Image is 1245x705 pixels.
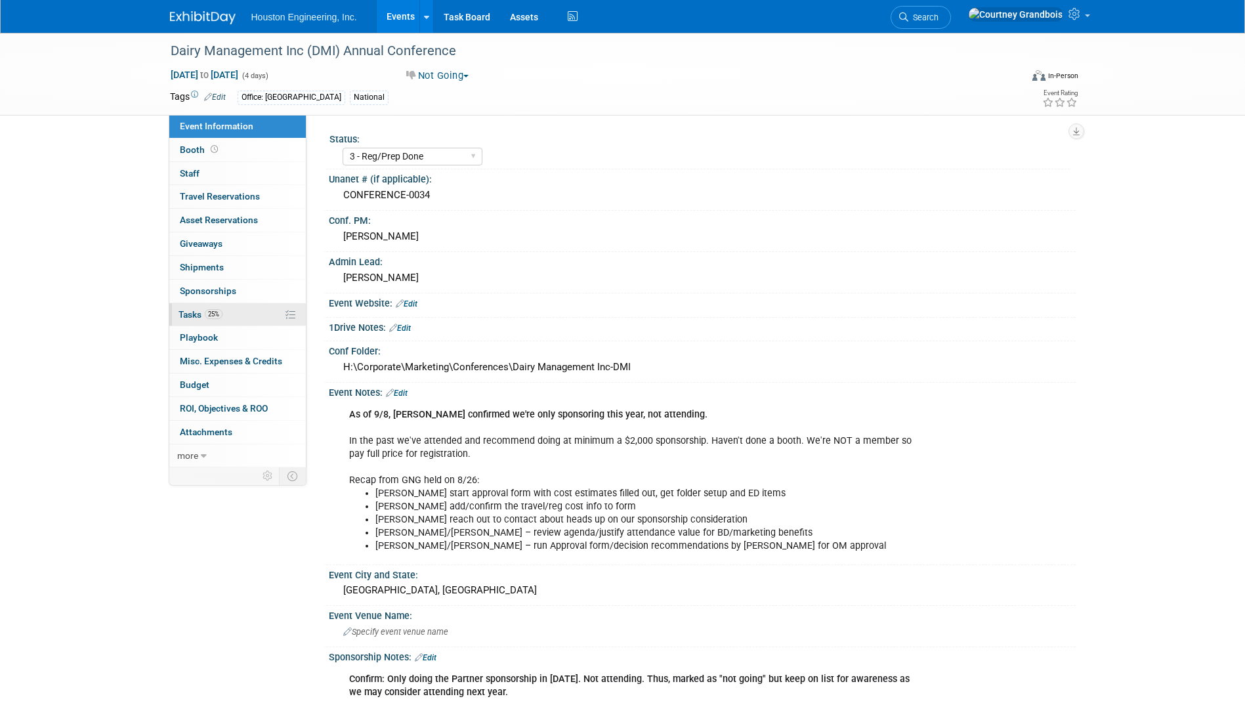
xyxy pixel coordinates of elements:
div: In the past we've attended and recommend doing at minimum a $2,000 sponsorship. Haven't done a bo... [340,402,931,560]
span: [DATE] [DATE] [170,69,239,81]
a: Edit [396,299,417,309]
div: Event Format [944,68,1079,88]
span: Playbook [180,332,218,343]
span: Booth [180,144,221,155]
span: more [177,450,198,461]
span: Giveaways [180,238,222,249]
div: Event Notes: [329,383,1076,400]
span: Travel Reservations [180,191,260,202]
li: [PERSON_NAME]/[PERSON_NAME] – review agenda/justify attendance value for BD/marketing benefits [375,526,923,540]
span: to [198,70,211,80]
a: Booth [169,139,306,161]
a: Giveaways [169,232,306,255]
div: Event Website: [329,293,1076,310]
div: National [350,91,389,104]
div: Event Venue Name: [329,606,1076,622]
a: Search [891,6,951,29]
span: Attachments [180,427,232,437]
span: Shipments [180,262,224,272]
span: Staff [180,168,200,179]
a: Budget [169,374,306,396]
td: Tags [170,90,226,105]
a: Attachments [169,421,306,444]
a: Misc. Expenses & Credits [169,350,306,373]
span: Budget [180,379,209,390]
a: Travel Reservations [169,185,306,208]
img: Courtney Grandbois [968,7,1063,22]
span: 25% [205,309,222,319]
div: Unanet # (if applicable): [329,169,1076,186]
div: CONFERENCE-0034 [339,185,1066,205]
span: Specify event venue name [343,627,448,637]
div: Status: [329,129,1070,146]
li: [PERSON_NAME] add/confirm the travel/reg cost info to form [375,500,923,513]
td: Toggle Event Tabs [279,467,306,484]
span: Houston Engineering, Inc. [251,12,357,22]
span: Asset Reservations [180,215,258,225]
img: Format-Inperson.png [1032,70,1045,81]
div: In-Person [1047,71,1078,81]
a: Tasks25% [169,303,306,326]
a: Staff [169,162,306,185]
div: Conf Folder: [329,341,1076,358]
span: Sponsorships [180,286,236,296]
a: Asset Reservations [169,209,306,232]
span: Misc. Expenses & Credits [180,356,282,366]
a: Shipments [169,256,306,279]
b: As of 9/8, [PERSON_NAME] confirmed we're only sponsoring this year, not attending. [349,409,707,420]
span: Booth not reserved yet [208,144,221,154]
span: ROI, Objectives & ROO [180,403,268,414]
span: Search [908,12,939,22]
b: Confirm: Only doing the Partner sponsorship in [DATE]. Not attending. Thus, marked as "not going"... [349,673,910,698]
div: Conf. PM: [329,211,1076,227]
span: Event Information [180,121,253,131]
div: Admin Lead: [329,252,1076,268]
div: Event City and State: [329,565,1076,582]
span: (4 days) [241,72,268,80]
a: more [169,444,306,467]
div: H:\Corporate\Marketing\Conferences\Dairy Management Inc-DMI [339,357,1066,377]
a: Playbook [169,326,306,349]
div: Dairy Management Inc (DMI) Annual Conference [166,39,1002,63]
li: [PERSON_NAME]/[PERSON_NAME] – run Approval form/decision recommendations by [PERSON_NAME] for OM ... [375,540,923,553]
div: [PERSON_NAME] [339,226,1066,247]
div: [PERSON_NAME] [339,268,1066,288]
a: Edit [204,93,226,102]
span: Tasks [179,309,222,320]
img: ExhibitDay [170,11,236,24]
div: 1Drive Notes: [329,318,1076,335]
a: Edit [386,389,408,398]
td: Personalize Event Tab Strip [257,467,280,484]
a: Edit [389,324,411,333]
div: Sponsorship Notes: [329,647,1076,664]
li: [PERSON_NAME] reach out to contact about heads up on our sponsorship consideration [375,513,923,526]
a: Edit [415,653,436,662]
a: Sponsorships [169,280,306,303]
a: Event Information [169,115,306,138]
div: [GEOGRAPHIC_DATA], [GEOGRAPHIC_DATA] [339,580,1066,601]
button: Not Going [402,69,474,83]
div: Office: [GEOGRAPHIC_DATA] [238,91,345,104]
li: [PERSON_NAME] start approval form with cost estimates filled out, get folder setup and ED items [375,487,923,500]
a: ROI, Objectives & ROO [169,397,306,420]
div: Event Rating [1042,90,1078,96]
